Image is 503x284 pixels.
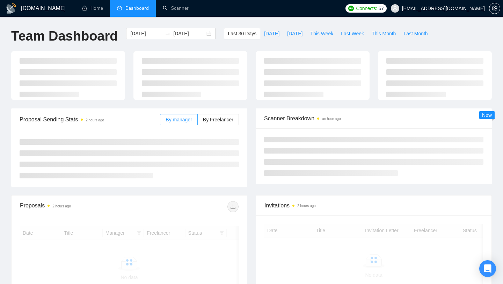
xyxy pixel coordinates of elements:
[165,31,170,36] span: swap-right
[348,6,354,11] img: upwork-logo.png
[166,117,192,122] span: By manager
[310,30,333,37] span: This Week
[341,30,364,37] span: Last Week
[130,30,162,37] input: Start date
[482,112,492,118] span: New
[264,201,483,210] span: Invitations
[82,5,103,11] a: homeHome
[163,5,189,11] a: searchScanner
[306,28,337,39] button: This Week
[20,115,160,124] span: Proposal Sending Stats
[173,30,205,37] input: End date
[372,30,396,37] span: This Month
[264,30,279,37] span: [DATE]
[368,28,400,39] button: This Month
[297,204,316,208] time: 2 hours ago
[165,31,170,36] span: to
[379,5,384,12] span: 57
[489,6,500,11] a: setting
[264,114,483,123] span: Scanner Breakdown
[403,30,428,37] span: Last Month
[356,5,377,12] span: Connects:
[117,6,122,10] span: dashboard
[479,260,496,277] div: Open Intercom Messenger
[283,28,306,39] button: [DATE]
[125,5,149,11] span: Dashboard
[322,117,341,121] time: an hour ago
[6,3,17,14] img: logo
[489,6,500,11] span: setting
[20,201,129,212] div: Proposals
[203,117,233,122] span: By Freelancer
[489,3,500,14] button: setting
[393,6,398,11] span: user
[287,30,302,37] span: [DATE]
[337,28,368,39] button: Last Week
[400,28,431,39] button: Last Month
[228,30,256,37] span: Last 30 Days
[224,28,260,39] button: Last 30 Days
[86,118,104,122] time: 2 hours ago
[260,28,283,39] button: [DATE]
[11,28,118,44] h1: Team Dashboard
[52,204,71,208] time: 2 hours ago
